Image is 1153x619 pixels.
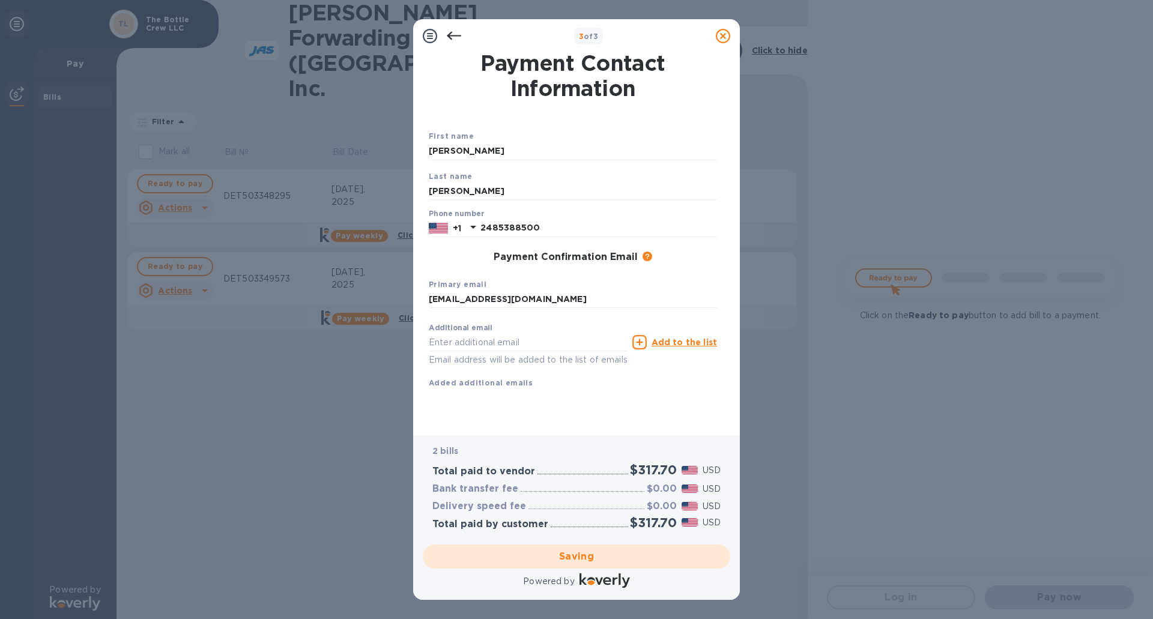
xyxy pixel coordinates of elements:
[432,483,518,495] h3: Bank transfer fee
[429,333,628,351] input: Enter additional email
[652,337,717,347] u: Add to the list
[432,501,526,512] h3: Delivery speed fee
[429,325,492,332] label: Additional email
[703,483,721,495] p: USD
[682,485,698,493] img: USD
[429,182,717,200] input: Enter your last name
[432,446,458,456] b: 2 bills
[703,500,721,513] p: USD
[682,502,698,510] img: USD
[579,32,584,41] span: 3
[429,211,484,218] label: Phone number
[523,575,574,588] p: Powered by
[429,50,717,101] h1: Payment Contact Information
[429,142,717,160] input: Enter your first name
[703,464,721,477] p: USD
[647,501,677,512] h3: $0.00
[429,222,448,235] img: US
[580,573,630,588] img: Logo
[429,378,533,387] b: Added additional emails
[429,172,473,181] b: Last name
[453,222,461,234] p: +1
[432,519,548,530] h3: Total paid by customer
[494,252,638,263] h3: Payment Confirmation Email
[429,280,486,289] b: Primary email
[630,515,677,530] h2: $317.70
[429,353,628,367] p: Email address will be added to the list of emails
[429,291,717,309] input: Enter your primary name
[703,516,721,529] p: USD
[682,466,698,474] img: USD
[682,518,698,527] img: USD
[579,32,599,41] b: of 3
[647,483,677,495] h3: $0.00
[630,462,677,477] h2: $317.70
[429,131,474,140] b: First name
[432,466,535,477] h3: Total paid to vendor
[480,219,717,237] input: Enter your phone number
